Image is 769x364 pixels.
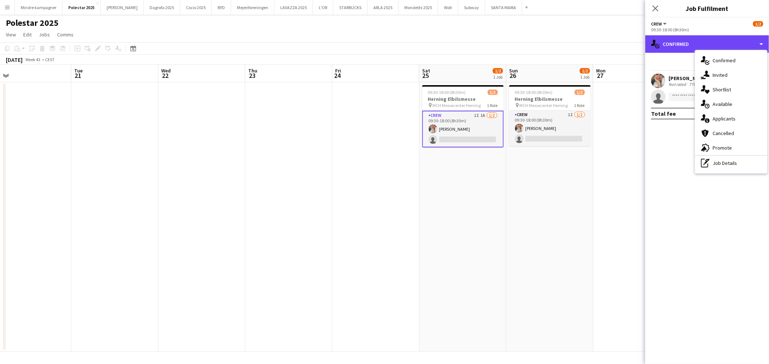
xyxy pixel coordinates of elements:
span: 1/2 [488,90,498,95]
span: MCH Messecenter Herning [433,103,481,108]
span: Invited [713,72,728,78]
button: Subway [458,0,485,15]
span: MCH Messecenter Herning [520,103,568,108]
div: 1 Job [580,74,590,80]
span: Shortlist [713,86,731,93]
h1: Polestar 2025 [6,17,59,28]
div: 77km [687,82,701,87]
span: 1/2 [580,68,590,74]
button: Wolt [438,0,458,15]
div: CEST [45,57,55,62]
a: Jobs [36,30,53,39]
h3: Herning Elbilsmesse [509,96,591,102]
button: L'OR [313,0,333,15]
div: 1 Job [493,74,503,80]
button: Mejeriforeningen [231,0,274,15]
button: BYD [212,0,231,15]
app-card-role: Crew1I1/209:30-18:00 (8h30m)[PERSON_NAME] [509,111,591,146]
h3: Herning Elbilsmesse [422,96,504,102]
div: Not rated [669,82,687,87]
span: Promote [713,145,732,151]
button: Crew [651,21,668,27]
span: 21 [73,71,83,80]
span: 09:30-18:00 (8h30m) [428,90,466,95]
div: [PERSON_NAME] [669,75,709,82]
span: 09:30-18:00 (8h30m) [515,90,553,95]
span: 22 [160,71,171,80]
button: [PERSON_NAME] [101,0,144,15]
h3: Job Fulfilment [645,4,769,13]
span: 23 [247,71,257,80]
button: ARLA 2025 [368,0,399,15]
app-card-role: Crew1I1A1/209:30-18:00 (8h30m)[PERSON_NAME] [422,111,504,147]
span: Edit [23,31,32,38]
button: Dagrofa 2025 [144,0,180,15]
button: SANTA MARIA [485,0,522,15]
span: Available [713,101,732,107]
span: Sun [509,67,518,74]
span: View [6,31,16,38]
span: Tue [74,67,83,74]
span: 1 Role [574,103,585,108]
a: Edit [20,30,35,39]
div: Confirmed [645,35,769,53]
a: View [3,30,19,39]
span: Applicants [713,115,736,122]
span: 24 [334,71,341,80]
div: Total fee [651,110,676,117]
span: 26 [508,71,518,80]
span: Confirmed [713,57,736,64]
span: Fri [335,67,341,74]
app-job-card: 09:30-18:00 (8h30m)1/2Herning Elbilsmesse MCH Messecenter Herning1 RoleCrew1I1A1/209:30-18:00 (8h... [422,85,504,147]
button: STARBUCKS [333,0,368,15]
span: Crew [651,21,662,27]
span: Cancelled [713,130,734,136]
div: [DATE] [6,56,23,63]
span: 25 [421,71,430,80]
span: Wed [161,67,171,74]
button: Mindre kampagner [15,0,63,15]
span: 1/2 [753,21,763,27]
span: 1/2 [493,68,503,74]
span: 27 [595,71,606,80]
button: LAVAZZA 2025 [274,0,313,15]
span: Sat [422,67,430,74]
span: 1 Role [487,103,498,108]
button: Cocio 2025 [180,0,212,15]
span: Comms [57,31,74,38]
span: 1/2 [575,90,585,95]
button: Polestar 2025 [63,0,101,15]
span: Week 43 [24,57,42,62]
span: Jobs [39,31,50,38]
span: Mon [596,67,606,74]
app-job-card: 09:30-18:00 (8h30m)1/2Herning Elbilsmesse MCH Messecenter Herning1 RoleCrew1I1/209:30-18:00 (8h30... [509,85,591,146]
div: Job Details [695,156,767,170]
div: 09:30-18:00 (8h30m) [651,27,763,32]
span: Thu [248,67,257,74]
button: Mondeléz 2025 [399,0,438,15]
a: Comms [54,30,76,39]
